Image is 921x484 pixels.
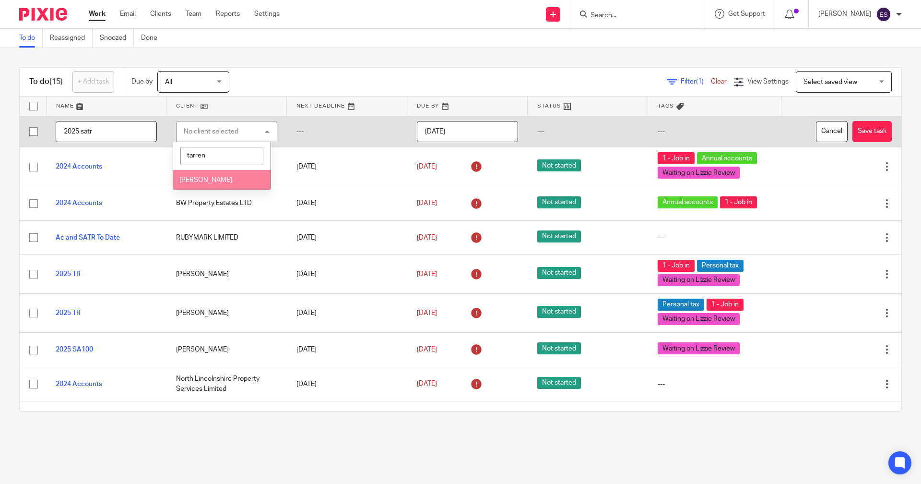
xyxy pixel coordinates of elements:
[166,186,287,220] td: BW Property Estates LTD
[50,29,93,48] a: Reassigned
[287,401,407,435] td: [DATE]
[72,71,114,93] a: + Add task
[818,9,871,19] p: [PERSON_NAME]
[56,346,93,353] a: 2025 SA100
[697,260,744,272] span: Personal tax
[803,79,857,85] span: Select saved view
[658,299,704,311] span: Personal tax
[648,116,781,147] td: ---
[417,234,437,241] span: [DATE]
[417,271,437,278] span: [DATE]
[417,200,437,206] span: [DATE]
[287,367,407,401] td: [DATE]
[287,186,407,220] td: [DATE]
[728,11,765,17] span: Get Support
[166,255,287,294] td: [PERSON_NAME]
[681,78,711,85] span: Filter
[537,306,581,318] span: Not started
[29,77,63,87] h1: To do
[179,177,232,183] span: [PERSON_NAME]
[417,381,437,387] span: [DATE]
[166,147,287,186] td: Trent Supplies Limited
[417,163,437,170] span: [DATE]
[166,401,287,435] td: Osbourne Estates Limited
[876,7,891,22] img: svg%3E
[287,333,407,367] td: [DATE]
[537,230,581,242] span: Not started
[166,333,287,367] td: [PERSON_NAME]
[658,152,695,164] span: 1 - Job in
[56,381,102,387] a: 2024 Accounts
[56,200,102,206] a: 2024 Accounts
[120,9,136,19] a: Email
[287,147,407,186] td: [DATE]
[166,294,287,333] td: [PERSON_NAME]
[166,220,287,254] td: RUBYMARK LIMITED
[658,103,674,109] span: Tags
[287,116,407,147] td: ---
[49,78,63,85] span: (15)
[56,234,120,241] a: Ac and SATR To Date
[590,12,676,20] input: Search
[184,128,238,135] div: No client selected
[141,29,165,48] a: Done
[56,271,81,278] a: 2025 TR
[131,77,153,86] p: Due by
[537,196,581,208] span: Not started
[537,159,581,171] span: Not started
[711,78,727,85] a: Clear
[19,29,43,48] a: To do
[658,196,718,208] span: Annual accounts
[56,310,81,316] a: 2025 TR
[720,196,757,208] span: 1 - Job in
[696,78,704,85] span: (1)
[747,78,789,85] span: View Settings
[658,274,740,286] span: Waiting on Lizzie Review
[56,121,157,143] input: Task name
[287,294,407,333] td: [DATE]
[287,255,407,294] td: [DATE]
[658,233,771,242] div: ---
[56,163,102,170] a: 2024 Accounts
[166,367,287,401] td: North Lincolnshire Property Services Limited
[287,220,407,254] td: [DATE]
[216,9,240,19] a: Reports
[417,310,437,316] span: [DATE]
[89,9,106,19] a: Work
[697,152,757,164] span: Annual accounts
[528,116,648,147] td: ---
[537,342,581,354] span: Not started
[537,377,581,389] span: Not started
[707,299,744,311] span: 1 - Job in
[180,147,263,165] input: Search options...
[658,260,695,272] span: 1 - Job in
[537,267,581,279] span: Not started
[186,9,201,19] a: Team
[816,121,848,143] button: Cancel
[658,313,740,325] span: Waiting on Lizzie Review
[165,79,172,85] span: All
[254,9,280,19] a: Settings
[100,29,134,48] a: Snoozed
[417,346,437,353] span: [DATE]
[417,121,518,143] input: Pick a date
[852,121,892,143] button: Save task
[658,379,771,389] div: ---
[150,9,171,19] a: Clients
[658,167,740,179] span: Waiting on Lizzie Review
[19,8,67,21] img: Pixie
[658,342,740,354] span: Waiting on Lizzie Review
